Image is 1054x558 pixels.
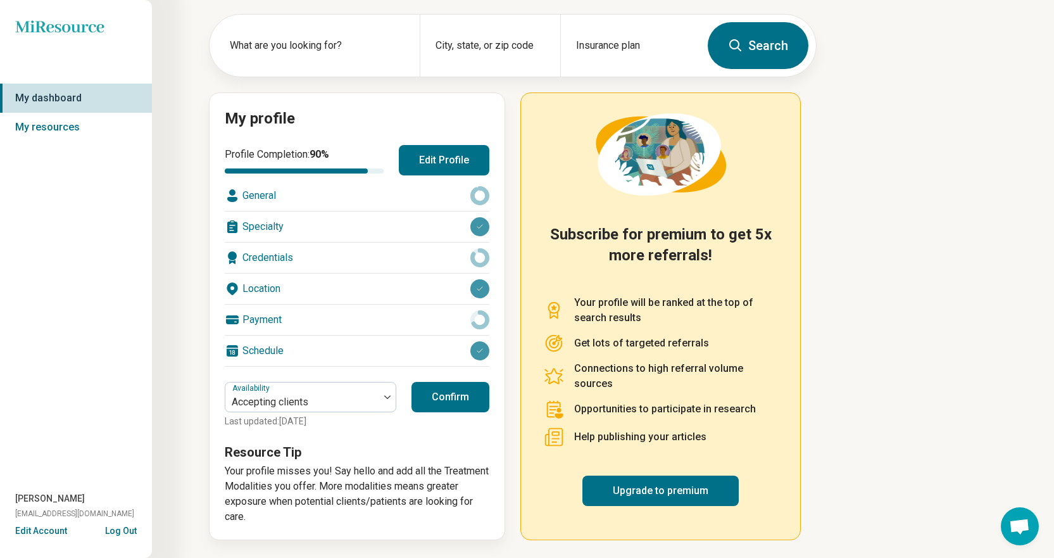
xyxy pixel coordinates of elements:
[15,492,85,505] span: [PERSON_NAME]
[582,476,739,506] a: Upgrade to premium
[225,336,489,366] div: Schedule
[225,415,396,428] p: Last updated: [DATE]
[1001,507,1039,545] div: Open chat
[574,295,777,326] p: Your profile will be ranked at the top of search results
[574,402,756,417] p: Opportunities to participate in research
[105,524,137,535] button: Log Out
[232,384,272,393] label: Availability
[574,361,777,391] p: Connections to high referral volume sources
[574,336,709,351] p: Get lots of targeted referrals
[708,22,808,69] button: Search
[225,443,489,461] h3: Resource Tip
[15,508,134,519] span: [EMAIL_ADDRESS][DOMAIN_NAME]
[544,224,777,280] h2: Subscribe for premium to get 5x more referrals!
[225,108,489,130] h2: My profile
[399,145,489,175] button: Edit Profile
[225,243,489,273] div: Credentials
[225,305,489,335] div: Payment
[225,147,384,174] div: Profile Completion:
[230,38,405,53] label: What are you looking for?
[225,181,489,211] div: General
[225,464,489,524] p: Your profile misses you! Say hello and add all the Treatment Modalities you offer. More modalitie...
[225,212,489,242] div: Specialty
[225,274,489,304] div: Location
[574,429,706,445] p: Help publishing your articles
[411,382,489,412] button: Confirm
[310,148,329,160] span: 90 %
[15,524,67,538] button: Edit Account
